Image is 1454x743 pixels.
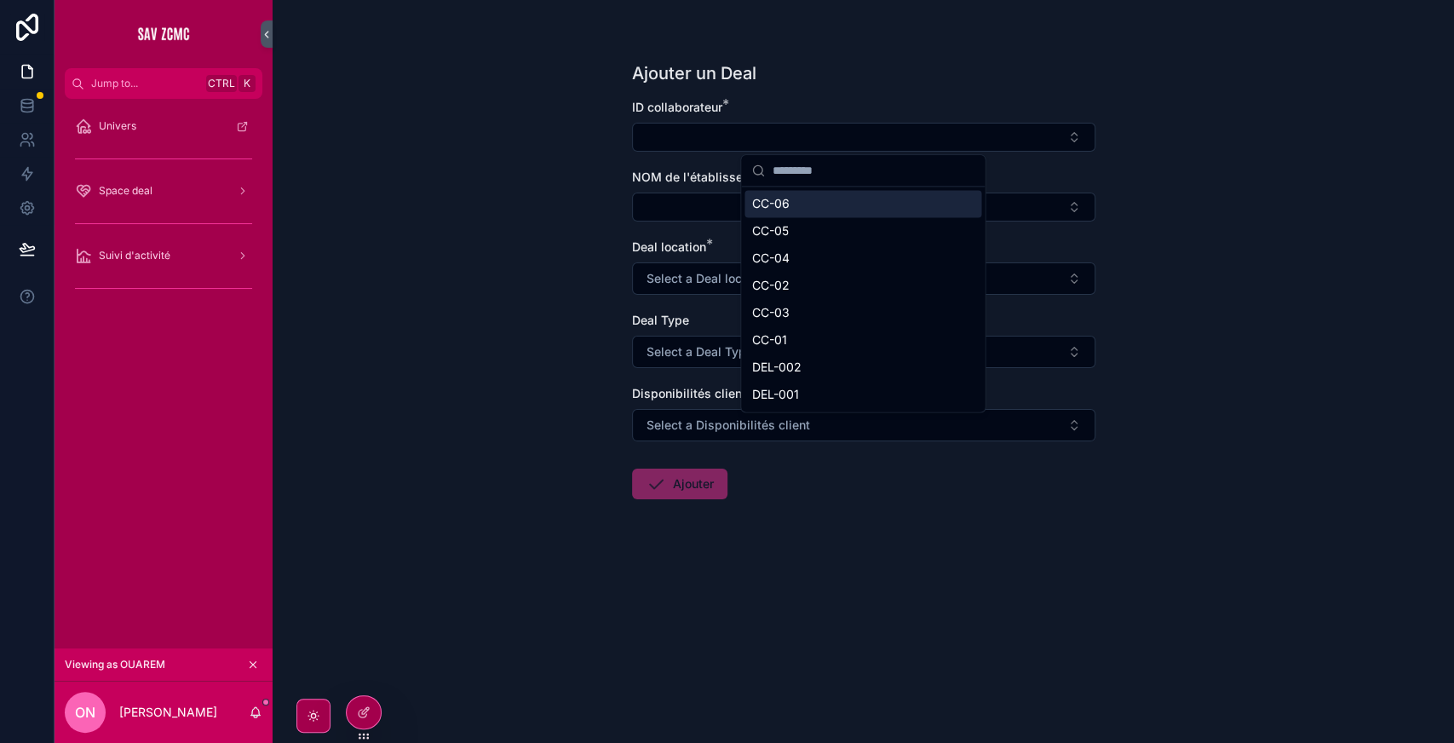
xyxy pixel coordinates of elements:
div: Suggestions [741,187,985,412]
span: ON [75,702,95,723]
span: Select a Disponibilités client [647,417,810,434]
span: Deal Type [632,313,689,327]
span: Select a Deal location [647,270,770,287]
span: Suivi d'activité [99,249,170,262]
span: NOM de l'établissement [632,170,771,184]
span: Select a Deal Type [647,343,753,360]
img: App logo [136,20,191,48]
span: DEL-001 [751,386,798,403]
button: Select Button [632,193,1095,222]
span: Disponibilités client [632,386,746,400]
div: scrollable content [55,99,273,324]
span: CC-02 [751,277,789,294]
span: CC-01 [751,331,786,348]
button: Select Button [632,409,1095,441]
span: Univers [99,119,136,133]
span: CC-05 [751,222,788,239]
p: [PERSON_NAME] [119,704,217,721]
span: Space deal [99,184,152,198]
span: CC-06 [751,195,789,212]
span: CC-04 [751,250,789,267]
a: Space deal [65,176,262,206]
button: Select Button [632,336,1095,368]
a: Univers [65,111,262,141]
span: DEL-002 [751,359,801,376]
span: K [240,77,254,90]
span: Jump to... [91,77,199,90]
button: Jump to...CtrlK [65,68,262,99]
a: Suivi d'activité [65,240,262,271]
span: Deal location [632,239,706,254]
span: Ctrl [206,75,237,92]
span: ID collaborateur [632,100,722,114]
span: Viewing as OUAREM [65,658,165,671]
span: CC-03 [751,304,789,321]
h1: Ajouter un Deal [632,61,756,85]
button: Select Button [632,262,1095,295]
button: Select Button [632,123,1095,152]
